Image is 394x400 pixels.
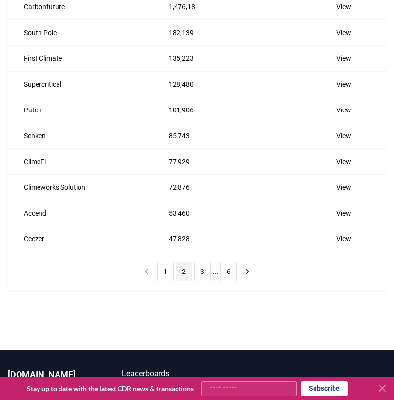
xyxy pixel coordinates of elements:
button: next page [239,262,256,281]
p: [DOMAIN_NAME] [8,368,83,382]
td: South Pole [8,19,153,45]
td: Accend [8,200,153,226]
td: 85,743 [153,123,320,148]
td: Supercritical [8,71,153,97]
td: ClimeFi [8,148,153,174]
button: 1 [157,262,174,281]
td: 47,828 [153,226,320,252]
li: ... [213,266,218,277]
td: Patch [8,97,153,123]
td: 72,876 [153,174,320,200]
button: 2 [176,262,192,281]
td: 182,139 [153,19,320,45]
button: 6 [220,262,237,281]
button: 3 [194,262,211,281]
td: Climeworks Solution [8,174,153,200]
td: First Climate [8,45,153,71]
a: Leaderboards [122,368,197,380]
a: View [336,234,351,244]
a: View [336,131,351,141]
td: 135,223 [153,45,320,71]
a: View [336,105,351,115]
td: 128,480 [153,71,320,97]
td: 101,906 [153,97,320,123]
td: Ceezer [8,226,153,252]
a: View [336,79,351,89]
td: Senken [8,123,153,148]
td: 53,460 [153,200,320,226]
a: View [336,182,351,192]
td: 77,929 [153,148,320,174]
a: View [336,208,351,218]
a: View [336,157,351,166]
a: View [336,28,351,37]
a: View [336,54,351,63]
a: View [336,2,351,12]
